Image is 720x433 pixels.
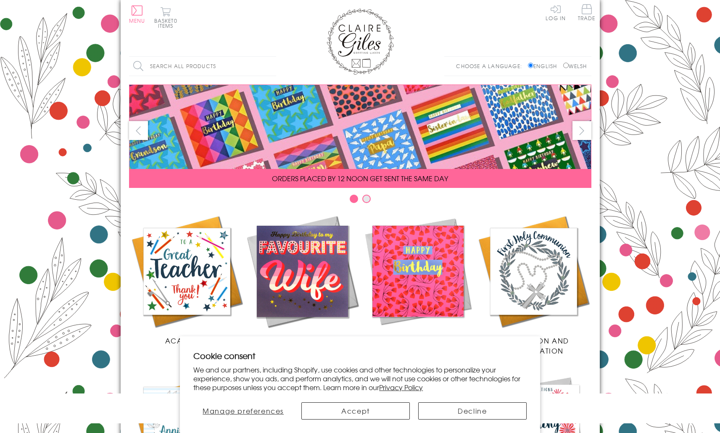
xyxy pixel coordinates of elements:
[528,63,533,68] input: English
[193,350,527,362] h2: Cookie consent
[528,62,561,70] label: English
[165,335,208,346] span: Academic
[129,121,148,140] button: prev
[360,214,476,346] a: Birthdays
[129,57,276,76] input: Search all products
[245,214,360,346] a: New Releases
[301,402,410,420] button: Accept
[272,173,448,183] span: ORDERS PLACED BY 12 NOON GET SENT THE SAME DAY
[578,4,596,22] a: Trade
[578,4,596,21] span: Trade
[129,5,145,23] button: Menu
[476,214,591,356] a: Communion and Confirmation
[274,335,330,346] span: New Releases
[546,4,566,21] a: Log In
[362,195,371,203] button: Carousel Page 2
[193,402,293,420] button: Manage preferences
[572,121,591,140] button: next
[158,17,177,29] span: 0 items
[327,8,394,75] img: Claire Giles Greetings Cards
[203,406,284,416] span: Manage preferences
[129,17,145,24] span: Menu
[268,57,276,76] input: Search
[563,62,587,70] label: Welsh
[379,382,423,392] a: Privacy Policy
[563,63,569,68] input: Welsh
[398,335,438,346] span: Birthdays
[154,7,177,28] button: Basket0 items
[193,365,527,391] p: We and our partners, including Shopify, use cookies and other technologies to personalize your ex...
[456,62,526,70] p: Choose a language:
[498,335,569,356] span: Communion and Confirmation
[350,195,358,203] button: Carousel Page 1 (Current Slide)
[129,194,591,207] div: Carousel Pagination
[418,402,527,420] button: Decline
[129,214,245,346] a: Academic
